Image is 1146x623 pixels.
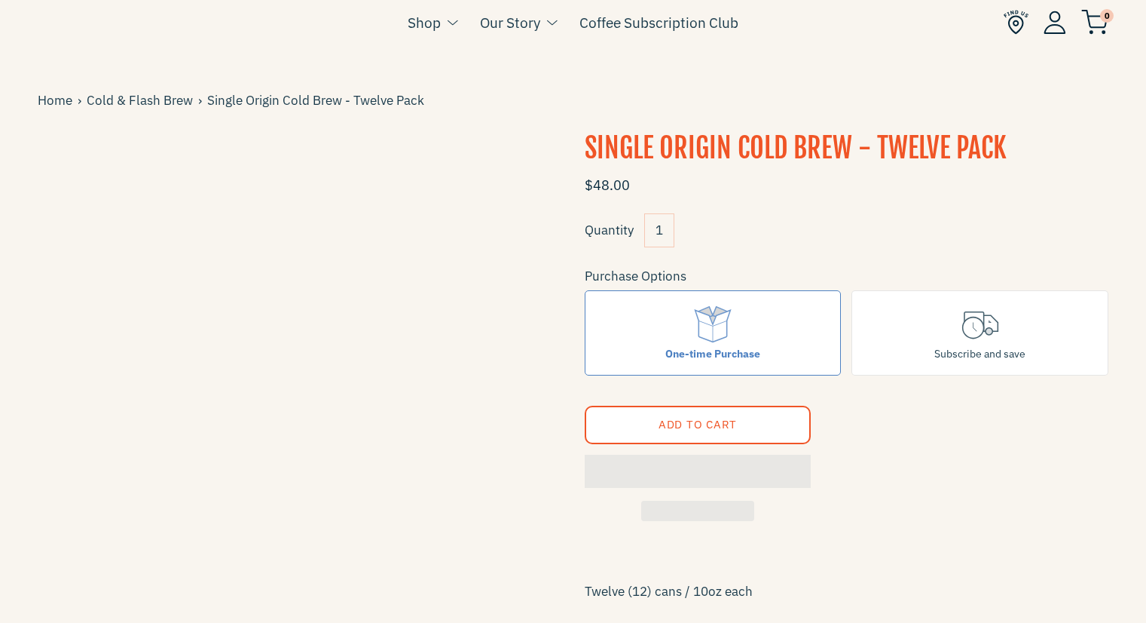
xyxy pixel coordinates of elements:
[198,91,207,111] span: ›
[585,222,634,238] label: Quantity
[207,91,429,111] span: Single Origin Cold Brew - Twelve Pack
[78,91,87,111] span: ›
[658,417,736,431] span: Add to Cart
[1081,13,1108,31] a: 0
[408,11,441,34] a: Shop
[579,11,738,34] a: Coffee Subscription Club
[585,406,811,444] button: Add to Cart
[1004,10,1028,35] img: Find Us
[1081,10,1108,35] img: cart
[38,91,78,111] a: Home
[1100,9,1114,23] span: 0
[934,347,1025,361] span: Subscribe and save
[1044,11,1066,34] img: Account
[87,91,198,111] a: Cold & Flash Brew
[585,266,686,287] legend: Purchase Options
[585,176,630,194] span: $48.00
[480,11,540,34] a: Our Story
[585,130,1109,167] h1: Single Origin Cold Brew - Twelve Pack
[585,578,1109,604] p: Twelve (12) cans / 10oz each
[665,345,760,362] div: One-time Purchase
